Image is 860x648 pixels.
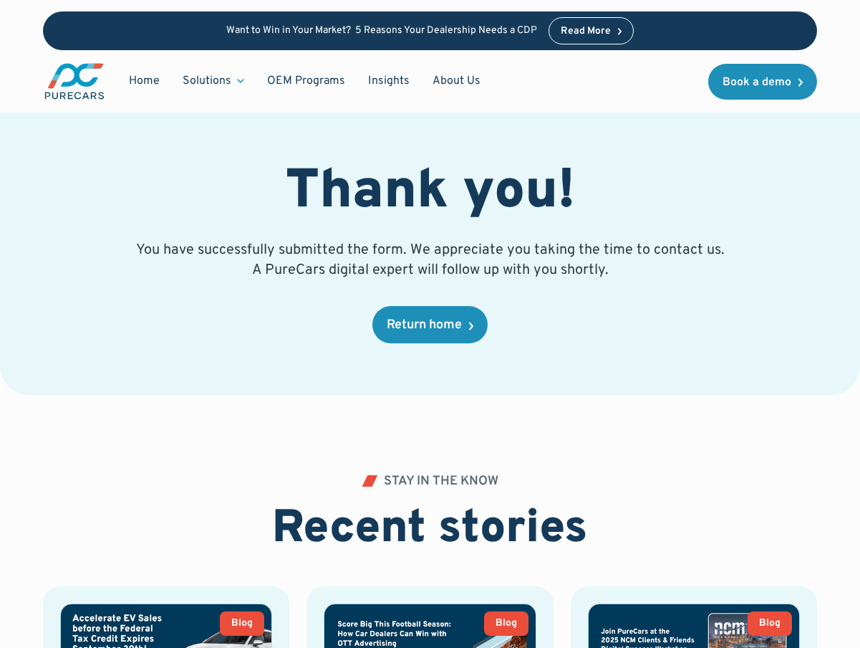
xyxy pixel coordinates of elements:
a: main [43,62,106,101]
a: Insights [357,67,421,95]
h2: Recent stories [272,502,588,558]
div: Blog [231,619,253,629]
a: Return home [372,306,488,343]
a: Read More [549,17,634,44]
div: STAY IN THE KNOW [384,475,498,488]
div: Return home [387,319,462,332]
div: Book a demo [723,77,791,88]
p: You have successfully submitted the form. We appreciate you taking the time to contact us. A Pure... [132,240,728,280]
img: purecars logo [43,62,106,101]
a: About Us [421,67,492,95]
div: Solutions [171,67,256,95]
h1: Thank you! [286,161,575,226]
div: Read More [561,27,611,37]
div: Solutions [183,73,231,89]
a: OEM Programs [256,67,357,95]
p: Want to Win in Your Market? 5 Reasons Your Dealership Needs a CDP [226,25,537,37]
a: Book a demo [708,64,817,100]
div: Blog [496,619,517,629]
a: Home [117,67,171,95]
div: Blog [759,619,781,629]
